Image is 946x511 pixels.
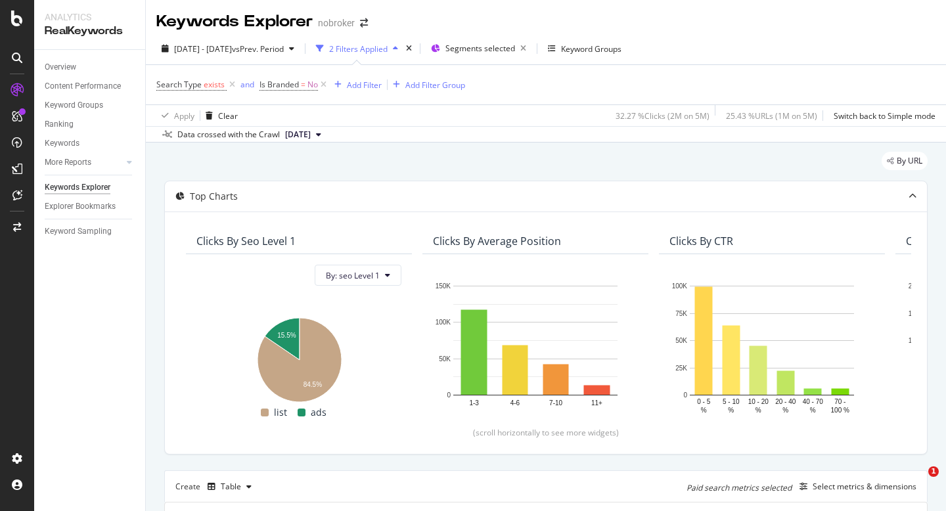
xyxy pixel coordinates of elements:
[200,105,238,126] button: Clear
[221,483,241,491] div: Table
[45,200,136,213] a: Explorer Bookmarks
[669,279,874,416] svg: A chart.
[45,200,116,213] div: Explorer Bookmarks
[794,479,916,495] button: Select metrics & dimensions
[675,337,687,344] text: 50K
[543,38,627,59] button: Keyword Groups
[445,43,515,54] span: Segments selected
[510,399,520,407] text: 4-6
[218,110,238,122] div: Clear
[174,43,232,55] span: [DATE] - [DATE]
[439,355,451,363] text: 50K
[834,398,845,405] text: 70 -
[672,282,688,290] text: 100K
[782,407,788,414] text: %
[326,270,380,281] span: By: seo Level 1
[196,234,296,248] div: Clicks By seo Level 1
[803,398,824,405] text: 40 - 70
[675,310,687,317] text: 75K
[307,76,318,94] span: No
[616,110,709,122] div: 32.27 % Clicks ( 2M on 5M )
[232,43,284,55] span: vs Prev. Period
[304,381,322,388] text: 84.5%
[723,398,740,405] text: 5 - 10
[828,105,935,126] button: Switch back to Simple mode
[426,38,531,59] button: Segments selected
[45,225,136,238] a: Keyword Sampling
[45,79,136,93] a: Content Performance
[360,18,368,28] div: arrow-right-arrow-left
[45,181,110,194] div: Keywords Explorer
[190,190,238,203] div: Top Charts
[45,79,121,93] div: Content Performance
[45,24,135,39] div: RealKeywords
[156,79,202,90] span: Search Type
[433,279,638,416] svg: A chart.
[45,156,123,169] a: More Reports
[436,282,451,290] text: 150K
[156,38,300,59] button: [DATE] - [DATE]vsPrev. Period
[318,16,355,30] div: nobroker
[45,99,136,112] a: Keyword Groups
[469,399,479,407] text: 1-3
[259,79,299,90] span: Is Branded
[202,476,257,497] button: Table
[405,79,465,91] div: Add Filter Group
[311,405,327,420] span: ads
[775,398,796,405] text: 20 - 40
[748,398,769,405] text: 10 - 20
[436,319,451,326] text: 100K
[810,407,816,414] text: %
[45,137,136,150] a: Keywords
[813,481,916,492] div: Select metrics & dimensions
[45,99,103,112] div: Keyword Groups
[403,42,415,55] div: times
[897,157,922,165] span: By URL
[45,11,135,24] div: Analytics
[45,118,74,131] div: Ranking
[687,482,792,493] div: Paid search metrics selected
[45,156,91,169] div: More Reports
[311,38,403,59] button: 2 Filters Applied
[181,427,911,438] div: (scroll horizontally to see more widgets)
[280,127,327,143] button: [DATE]
[174,110,194,122] div: Apply
[45,60,136,74] a: Overview
[669,234,733,248] div: Clicks By CTR
[433,234,561,248] div: Clicks By Average Position
[728,407,734,414] text: %
[45,60,76,74] div: Overview
[591,399,602,407] text: 11+
[204,79,225,90] span: exists
[549,399,562,407] text: 7-10
[45,225,112,238] div: Keyword Sampling
[175,476,257,497] div: Create
[301,79,305,90] span: =
[675,365,687,372] text: 25K
[45,181,136,194] a: Keywords Explorer
[45,137,79,150] div: Keywords
[196,311,401,405] svg: A chart.
[277,332,296,340] text: 15.5%
[156,105,194,126] button: Apply
[388,77,465,93] button: Add Filter Group
[901,466,933,498] iframe: Intercom live chat
[315,265,401,286] button: By: seo Level 1
[683,391,687,399] text: 0
[882,152,928,170] div: legacy label
[928,466,939,477] span: 1
[447,391,451,399] text: 0
[274,405,287,420] span: list
[240,78,254,91] button: and
[831,407,849,414] text: 100 %
[755,407,761,414] text: %
[240,79,254,90] div: and
[834,110,935,122] div: Switch back to Simple mode
[177,129,280,141] div: Data crossed with the Crawl
[909,310,924,317] text: 150K
[347,79,382,91] div: Add Filter
[561,43,621,55] div: Keyword Groups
